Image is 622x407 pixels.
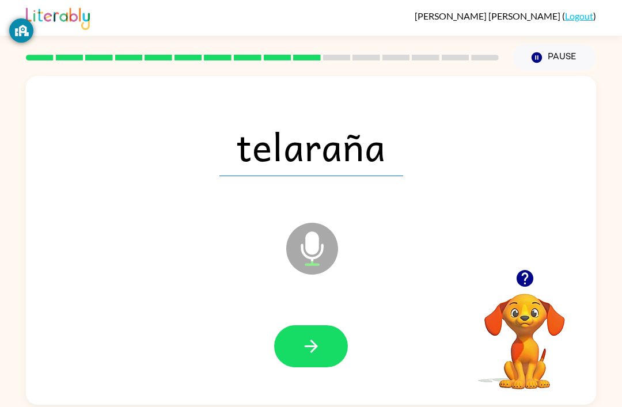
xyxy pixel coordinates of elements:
button: Pause [513,44,596,71]
video: Your browser must support playing .mp4 files to use Literably. Please try using another browser. [467,276,582,391]
span: telaraña [219,116,403,176]
span: [PERSON_NAME] [PERSON_NAME] [415,10,562,21]
button: GoGuardian Privacy Information [9,18,33,43]
img: Literably [26,5,90,30]
a: Logout [565,10,593,21]
div: ( ) [415,10,596,21]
